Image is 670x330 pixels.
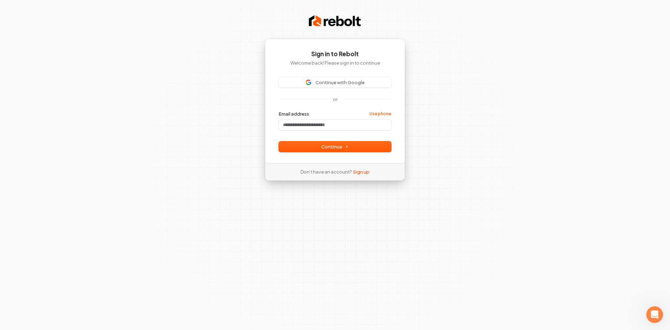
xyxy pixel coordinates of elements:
[279,60,391,66] p: Welcome back! Please sign in to continue
[333,96,337,102] p: or
[353,169,370,175] a: Sign up
[315,79,365,86] span: Continue with Google
[279,77,391,88] button: Sign in with GoogleContinue with Google
[321,144,349,150] span: Continue
[279,111,309,117] label: Email address
[279,50,391,58] h1: Sign in to Rebolt
[370,111,391,117] a: Use phone
[279,141,391,152] button: Continue
[309,14,361,28] img: Rebolt Logo
[306,80,311,85] img: Sign in with Google
[300,169,352,175] span: Don’t have an account?
[646,306,663,323] iframe: Intercom live chat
